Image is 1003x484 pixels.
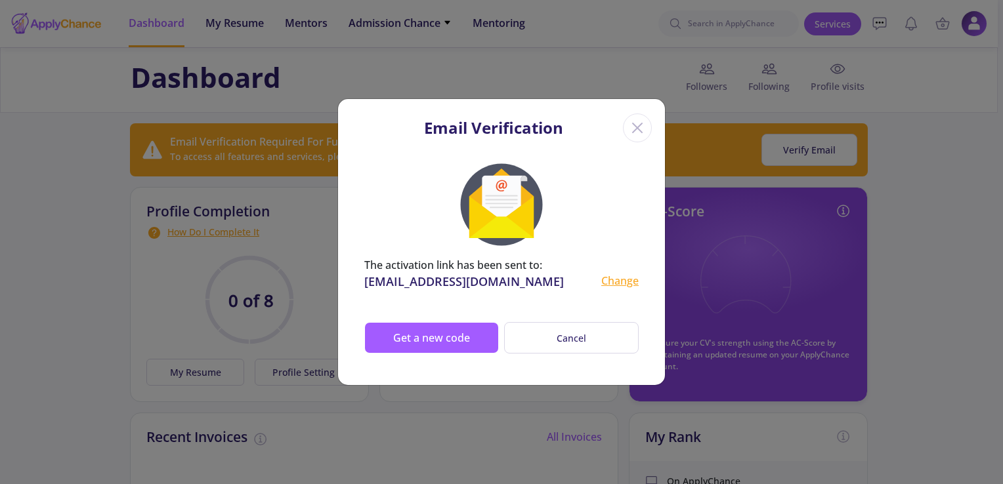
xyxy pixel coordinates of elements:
[504,322,639,354] button: Cancel
[364,322,499,353] button: Get a new code
[364,273,564,291] div: [EMAIL_ADDRESS][DOMAIN_NAME]
[364,257,639,273] div: The activation link has been sent to:
[424,116,563,140] div: Email Verification
[601,273,639,291] div: Change
[623,113,652,142] div: Close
